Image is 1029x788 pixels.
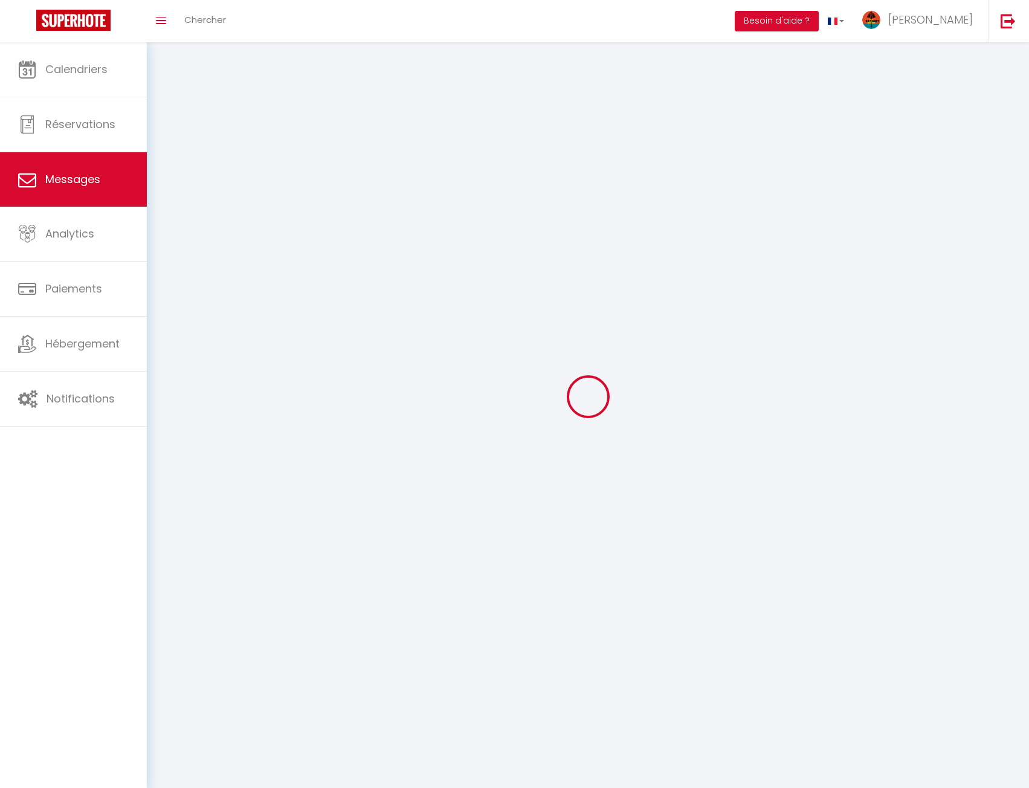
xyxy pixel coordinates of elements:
[1001,13,1016,28] img: logout
[45,117,115,132] span: Réservations
[888,12,973,27] span: [PERSON_NAME]
[36,10,111,31] img: Super Booking
[184,13,226,26] span: Chercher
[47,391,115,406] span: Notifications
[45,172,100,187] span: Messages
[735,11,819,31] button: Besoin d'aide ?
[45,336,120,351] span: Hébergement
[45,281,102,296] span: Paiements
[862,11,880,29] img: ...
[45,226,94,241] span: Analytics
[45,62,108,77] span: Calendriers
